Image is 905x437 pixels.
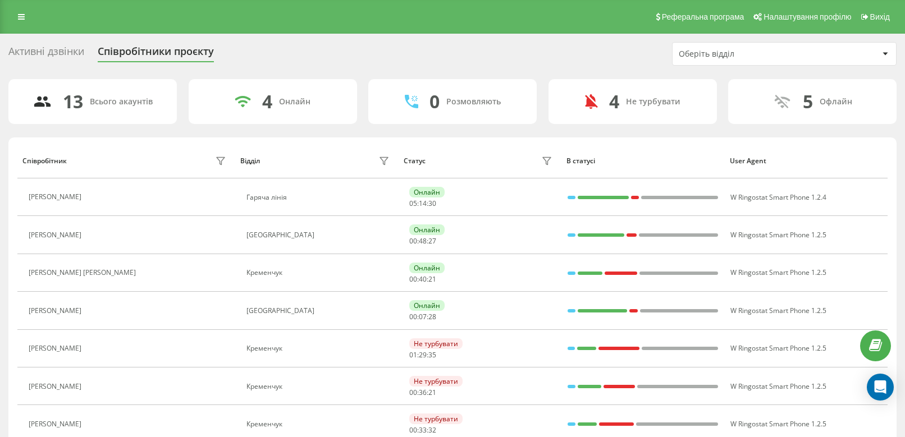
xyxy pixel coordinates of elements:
div: [PERSON_NAME] [29,383,84,390]
span: W Ringostat Smart Phone 1.2.5 [730,343,826,353]
span: 00 [409,425,417,435]
span: 05 [409,199,417,208]
div: Кременчук [246,383,392,390]
div: 0 [429,91,440,112]
div: : : [409,237,436,245]
div: Не турбувати [409,376,463,387]
div: : : [409,200,436,208]
div: Кременчук [246,344,392,352]
div: Оберіть відділ [679,49,813,59]
div: : : [409,389,436,397]
span: 40 [419,274,427,284]
div: [PERSON_NAME] [29,344,84,352]
span: Налаштування профілю [764,12,851,21]
div: Онлайн [409,263,445,273]
span: 48 [419,236,427,246]
span: 36 [419,388,427,397]
div: Онлайн [409,187,445,197]
span: 21 [428,388,436,397]
span: W Ringostat Smart Phone 1.2.5 [730,230,826,240]
div: [PERSON_NAME] [29,307,84,315]
span: W Ringostat Smart Phone 1.2.4 [730,192,826,202]
span: 01 [409,350,417,360]
div: Кременчук [246,269,392,277]
div: Активні дзвінки [8,45,84,63]
span: W Ringostat Smart Phone 1.2.5 [730,419,826,429]
span: 35 [428,350,436,360]
div: Розмовляють [446,97,501,107]
span: 14 [419,199,427,208]
div: : : [409,426,436,434]
span: W Ringostat Smart Phone 1.2.5 [730,381,826,391]
div: Співробітник [22,157,67,165]
div: Офлайн [820,97,852,107]
div: Гаряча лінія [246,194,392,201]
span: Вихід [870,12,890,21]
span: 32 [428,425,436,435]
span: 00 [409,388,417,397]
div: : : [409,275,436,283]
span: 33 [419,425,427,435]
div: 4 [609,91,619,112]
span: 29 [419,350,427,360]
span: W Ringostat Smart Phone 1.2.5 [730,306,826,315]
div: Статус [404,157,426,165]
div: 5 [803,91,813,112]
div: Open Intercom Messenger [867,374,894,401]
span: 07 [419,312,427,321]
span: 21 [428,274,436,284]
span: 30 [428,199,436,208]
div: Не турбувати [409,413,463,424]
span: W Ringostat Smart Phone 1.2.5 [730,268,826,277]
span: 00 [409,312,417,321]
div: [PERSON_NAME] [29,231,84,239]
div: [GEOGRAPHIC_DATA] [246,307,392,315]
div: Відділ [240,157,260,165]
div: В статусі [566,157,719,165]
div: [PERSON_NAME] [29,420,84,428]
div: [PERSON_NAME] [29,193,84,201]
div: Онлайн [409,224,445,235]
div: Не турбувати [626,97,680,107]
span: Реферальна програма [662,12,744,21]
div: 13 [63,91,83,112]
div: [GEOGRAPHIC_DATA] [246,231,392,239]
div: Співробітники проєкту [98,45,214,63]
div: Онлайн [279,97,310,107]
div: User Agent [730,157,883,165]
span: 28 [428,312,436,321]
span: 00 [409,236,417,246]
div: 4 [262,91,272,112]
div: Кременчук [246,420,392,428]
div: : : [409,313,436,321]
span: 27 [428,236,436,246]
div: Всього акаунтів [90,97,153,107]
div: [PERSON_NAME] [PERSON_NAME] [29,269,139,277]
div: Не турбувати [409,338,463,349]
span: 00 [409,274,417,284]
div: Онлайн [409,300,445,311]
div: : : [409,351,436,359]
